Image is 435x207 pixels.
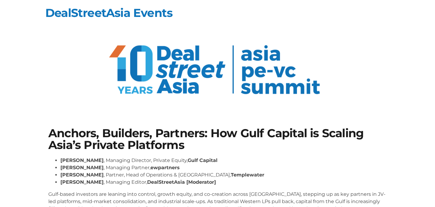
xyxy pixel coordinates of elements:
[147,179,216,185] strong: DealStreetAsia [Moderator]
[60,157,387,164] li: , Managing Director, Private Equity,
[60,172,104,178] strong: [PERSON_NAME]
[60,179,387,186] li: , Managing Editor,
[60,179,104,185] strong: [PERSON_NAME]
[231,172,264,178] strong: Templewater
[60,165,104,170] strong: [PERSON_NAME]
[150,165,180,170] strong: ewpartners
[60,157,104,163] strong: [PERSON_NAME]
[48,128,387,151] h1: Anchors, Builders, Partners: How Gulf Capital is Scaling Asia’s Private Platforms
[45,6,172,20] a: DealStreetAsia Events
[60,171,387,179] li: , Partner, Head of Operations & [GEOGRAPHIC_DATA],
[188,157,217,163] strong: Gulf Capital
[60,164,387,171] li: , Managing Partner,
